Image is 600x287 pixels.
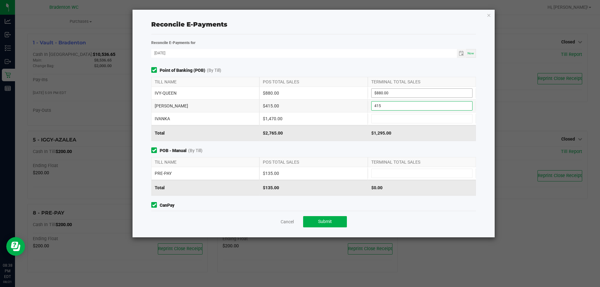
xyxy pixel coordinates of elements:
[318,219,332,224] span: Submit
[467,52,474,55] span: Now
[259,100,367,112] div: $415.00
[368,157,476,167] div: TERMINAL TOTAL SALES
[160,202,174,209] strong: CanPay
[160,147,187,154] strong: POB - Manual
[457,49,466,58] span: Toggle calendar
[151,167,259,180] div: PRE-PAY
[259,112,367,125] div: $1,470.00
[151,20,476,29] div: Reconcile E-Payments
[151,202,160,209] form-toggle: Include in reconciliation
[151,157,259,167] div: TILL NAME
[151,67,160,74] form-toggle: Include in reconciliation
[151,87,259,99] div: IVY-QUEEN
[6,237,25,256] iframe: Resource center
[303,216,347,227] button: Submit
[259,180,367,195] div: $135.00
[259,167,367,180] div: $135.00
[188,147,202,154] span: (By Till)
[151,147,160,154] form-toggle: Include in reconciliation
[368,77,476,87] div: TERMINAL TOTAL SALES
[259,157,367,167] div: POS TOTAL SALES
[151,100,259,112] div: [PERSON_NAME]
[207,67,221,74] span: (By Till)
[151,41,196,45] strong: Reconcile E-Payments for
[368,125,476,141] div: $1,295.00
[151,77,259,87] div: TILL NAME
[151,180,259,195] div: Total
[259,87,367,99] div: $880.00
[259,125,367,141] div: $2,765.00
[151,125,259,141] div: Total
[160,67,205,74] strong: Point of Banking (POB)
[281,219,294,225] a: Cancel
[151,112,259,125] div: IVANKA
[259,77,367,87] div: POS TOTAL SALES
[151,49,457,57] input: Date
[368,180,476,195] div: $0.00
